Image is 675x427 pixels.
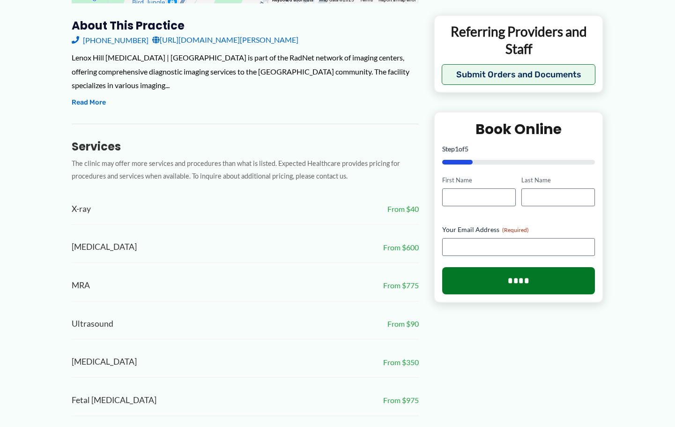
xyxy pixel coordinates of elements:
button: Read More [72,97,106,108]
a: [PHONE_NUMBER] [72,33,148,47]
button: Submit Orders and Documents [442,64,596,85]
span: From $350 [383,355,419,369]
p: The clinic may offer more services and procedures than what is listed. Expected Healthcare provid... [72,157,419,183]
h2: Book Online [442,120,595,138]
span: From $600 [383,240,419,255]
span: From $40 [387,202,419,216]
label: Your Email Address [442,225,595,234]
h3: Services [72,139,419,154]
span: Fetal [MEDICAL_DATA] [72,393,156,408]
span: From $975 [383,393,419,407]
a: [URL][DOMAIN_NAME][PERSON_NAME] [152,33,298,47]
span: [MEDICAL_DATA] [72,240,137,255]
span: Ultrasound [72,316,113,332]
p: Referring Providers and Staff [442,23,596,57]
span: From $775 [383,278,419,292]
span: MRA [72,278,90,293]
span: From $90 [387,317,419,331]
span: X-ray [72,202,91,217]
span: (Required) [502,226,529,233]
div: Lenox Hill [MEDICAL_DATA] | [GEOGRAPHIC_DATA] is part of the RadNet network of imaging centers, o... [72,51,419,92]
p: Step of [442,146,595,152]
span: 1 [455,145,459,153]
h3: About this practice [72,18,419,33]
span: 5 [465,145,468,153]
label: Last Name [521,176,595,185]
span: [MEDICAL_DATA] [72,354,137,370]
label: First Name [442,176,516,185]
